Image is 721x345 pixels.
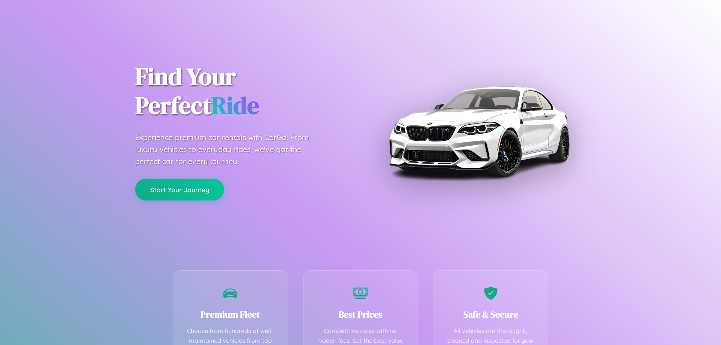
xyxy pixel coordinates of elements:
[135,131,323,167] p: Experience premium car rentals with CarGo. From luxury vehicles to everyday rides, we've got the ...
[385,38,573,225] img: Premium BMW car rental vehicle
[211,89,259,122] span: Ride
[184,308,276,321] h3: Premium Fleet
[135,62,349,120] h1: Find Your Perfect
[445,308,537,321] h3: Safe & Secure
[135,179,224,200] button: Start Your Journey
[315,308,407,321] h3: Best Prices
